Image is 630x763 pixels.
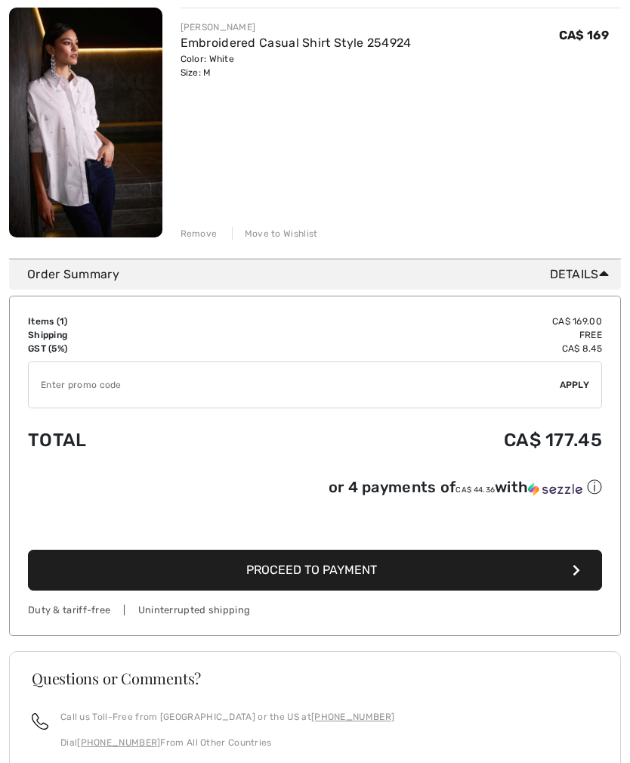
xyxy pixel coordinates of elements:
[528,482,582,496] img: Sezzle
[32,671,598,686] h3: Questions or Comments?
[60,316,64,327] span: 1
[28,550,602,591] button: Proceed to Payment
[181,52,412,79] div: Color: White Size: M
[60,710,394,724] p: Call us Toll-Free from [GEOGRAPHIC_DATA] or the US at
[242,315,602,328] td: CA$ 169.00
[232,227,318,240] div: Move to Wishlist
[311,712,394,722] a: [PHONE_NUMBER]
[560,378,590,392] span: Apply
[9,8,162,237] img: Embroidered Casual Shirt Style 254924
[60,736,394,749] p: Dial From All Other Countries
[329,477,602,498] div: or 4 payments of with
[28,503,602,544] iframe: PayPal-paypal
[28,328,242,342] td: Shipping
[181,227,218,240] div: Remove
[28,603,602,617] div: Duty & tariff-free | Uninterrupted shipping
[28,477,602,503] div: or 4 payments ofCA$ 44.36withSezzle Click to learn more about Sezzle
[181,20,412,34] div: [PERSON_NAME]
[32,713,48,730] img: call
[181,36,412,50] a: Embroidered Casual Shirt Style 254924
[242,328,602,342] td: Free
[246,563,377,577] span: Proceed to Payment
[28,315,242,328] td: Items ( )
[27,265,615,284] div: Order Summary
[456,485,495,495] span: CA$ 44.36
[242,414,602,466] td: CA$ 177.45
[242,342,602,355] td: CA$ 8.45
[28,342,242,355] td: GST (5%)
[559,28,609,42] span: CA$ 169
[77,737,160,748] a: [PHONE_NUMBER]
[550,265,615,284] span: Details
[29,362,560,408] input: Promo code
[28,414,242,466] td: Total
